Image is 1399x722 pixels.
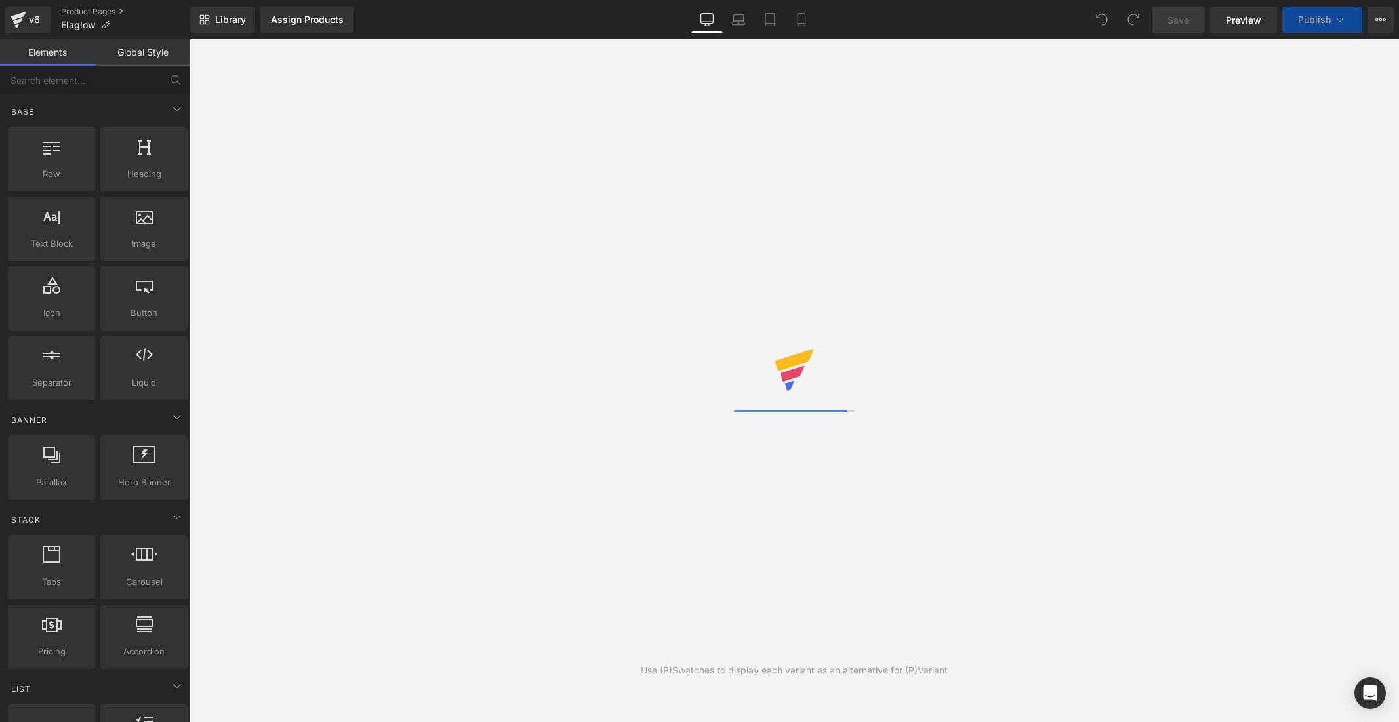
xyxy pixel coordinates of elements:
[1282,7,1362,33] button: Publish
[10,513,42,526] span: Stack
[691,7,723,33] a: Desktop
[10,414,49,426] span: Banner
[104,167,184,181] span: Heading
[786,7,817,33] a: Mobile
[12,237,91,251] span: Text Block
[1167,13,1189,27] span: Save
[12,475,91,489] span: Parallax
[1210,7,1277,33] a: Preview
[104,475,184,489] span: Hero Banner
[1298,14,1331,25] span: Publish
[1089,7,1115,33] button: Undo
[61,7,190,17] a: Product Pages
[104,237,184,251] span: Image
[104,575,184,589] span: Carousel
[1368,7,1394,33] button: More
[95,39,190,66] a: Global Style
[12,306,91,320] span: Icon
[26,11,43,28] div: v6
[12,645,91,658] span: Pricing
[190,7,255,33] a: New Library
[12,167,91,181] span: Row
[104,306,184,320] span: Button
[754,7,786,33] a: Tablet
[215,14,246,26] span: Library
[10,683,32,695] span: List
[5,7,51,33] a: v6
[1120,7,1146,33] button: Redo
[723,7,754,33] a: Laptop
[61,20,96,30] span: Elaglow
[104,376,184,390] span: Liquid
[10,106,35,118] span: Base
[271,14,344,25] div: Assign Products
[1226,13,1261,27] span: Preview
[12,376,91,390] span: Separator
[1354,677,1386,709] div: Open Intercom Messenger
[641,663,948,677] div: Use (P)Swatches to display each variant as an alternative for (P)Variant
[104,645,184,658] span: Accordion
[12,575,91,589] span: Tabs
